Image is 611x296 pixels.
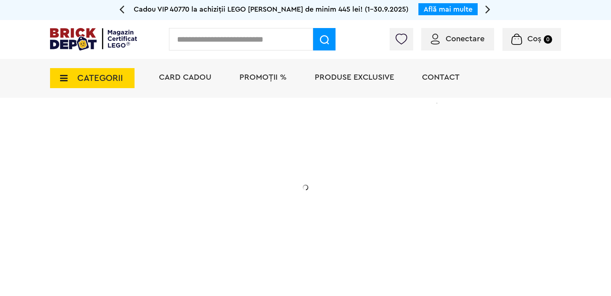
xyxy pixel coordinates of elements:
[107,141,267,170] h1: 20% Reducere!
[315,73,394,81] a: Produse exclusive
[422,73,460,81] a: Contact
[107,178,267,212] h2: La două seturi LEGO de adulți achiziționate din selecție! În perioada 12 - [DATE]!
[527,35,541,43] span: Coș
[424,6,472,13] a: Află mai multe
[159,73,211,81] a: Card Cadou
[431,35,484,43] a: Conectare
[77,74,123,83] span: CATEGORII
[107,230,267,240] div: Explorează
[239,73,287,81] a: PROMOȚII %
[134,6,408,13] span: Cadou VIP 40770 la achiziții LEGO [PERSON_NAME] de minim 445 lei! (1-30.9.2025)
[446,35,484,43] span: Conectare
[544,35,552,44] small: 0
